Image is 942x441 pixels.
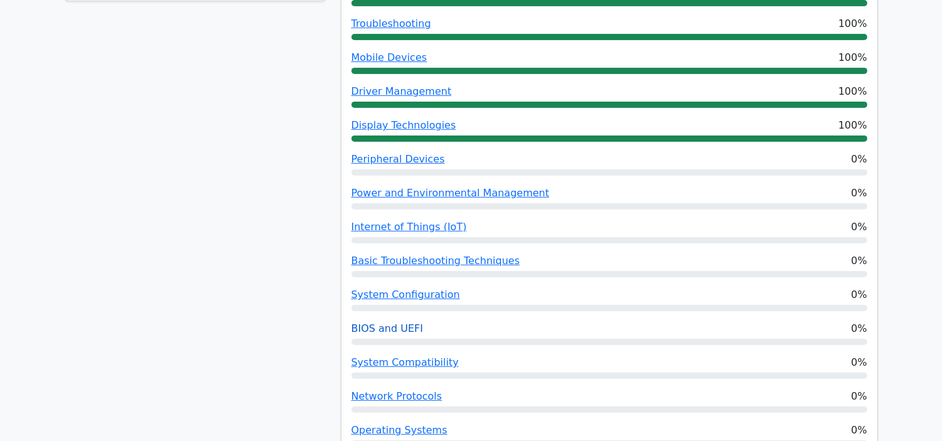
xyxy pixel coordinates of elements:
span: 100% [838,118,867,133]
a: System Compatibility [351,356,459,368]
a: Troubleshooting [351,18,431,29]
span: 0% [851,389,867,404]
a: Operating Systems [351,424,447,436]
span: 100% [838,16,867,31]
span: 100% [838,50,867,65]
a: Driver Management [351,85,452,97]
span: 100% [838,84,867,99]
a: Internet of Things (IoT) [351,221,467,233]
a: Network Protocols [351,390,442,402]
span: 0% [851,287,867,302]
span: 0% [851,355,867,370]
span: 0% [851,423,867,438]
a: Basic Troubleshooting Techniques [351,255,520,267]
a: Peripheral Devices [351,153,445,165]
span: 0% [851,220,867,235]
span: 0% [851,152,867,167]
a: System Configuration [351,289,460,300]
a: Display Technologies [351,119,456,131]
a: BIOS and UEFI [351,322,423,334]
span: 0% [851,186,867,201]
a: Mobile Devices [351,51,427,63]
a: Power and Environmental Management [351,187,550,199]
span: 0% [851,253,867,268]
span: 0% [851,321,867,336]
